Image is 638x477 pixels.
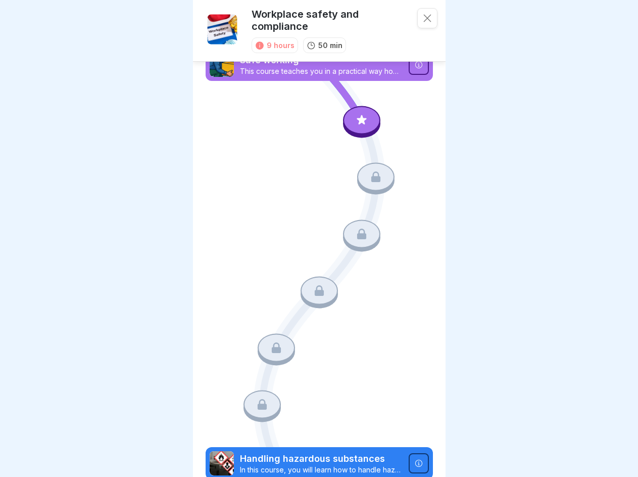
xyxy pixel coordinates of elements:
[267,40,295,51] div: 9 hours
[210,53,234,77] img: ns5fm27uu5em6705ixom0yjt.png
[318,40,342,51] p: 50 min
[252,8,409,32] p: Workplace safety and compliance
[240,67,403,76] p: This course teaches you in a practical way how to work ergonomically, recognise and avoid typical...
[240,452,403,465] p: Handling hazardous substances
[240,465,403,474] p: In this course, you will learn how to handle hazardous substances safely. You will find out what ...
[210,451,234,475] img: ro33qf0i8ndaw7nkfv0stvse.png
[201,53,437,85] p: The course includes knowledge about safe working practices and handling hazardous substances.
